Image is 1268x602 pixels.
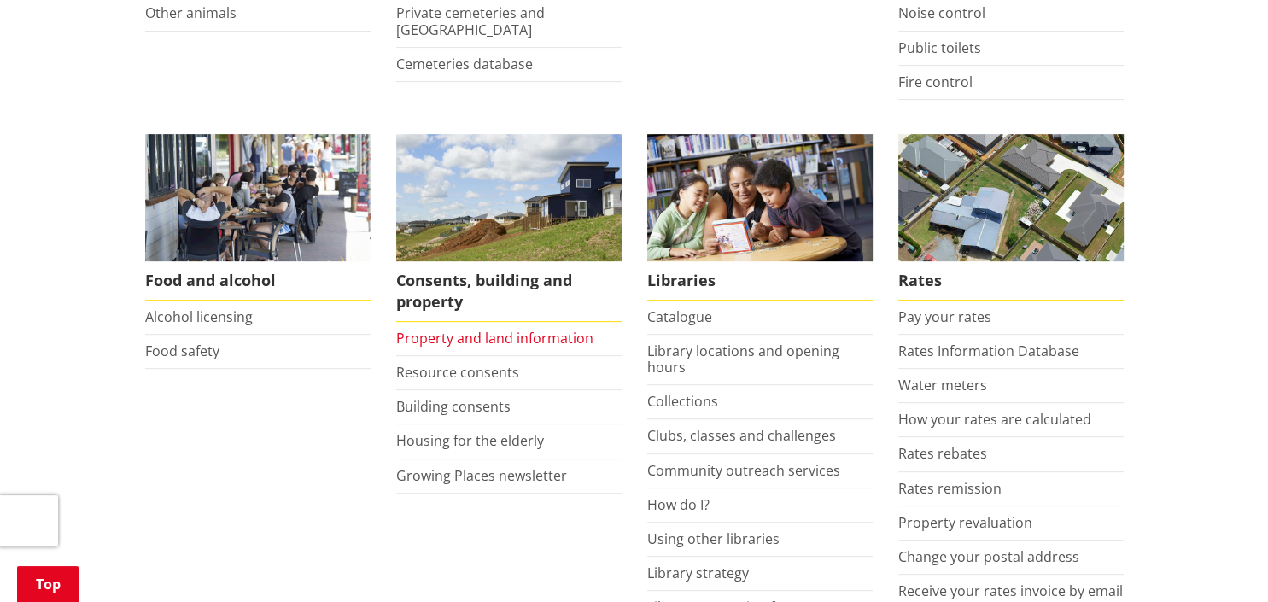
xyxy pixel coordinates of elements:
a: Community outreach services [647,461,840,480]
a: How do I? [647,495,710,514]
a: Top [17,566,79,602]
a: Private cemeteries and [GEOGRAPHIC_DATA] [396,3,545,38]
a: Pay your rates [898,307,991,326]
span: Libraries [647,261,873,301]
a: New Pokeno housing development Consents, building and property [396,134,622,322]
a: Alcohol licensing [145,307,253,326]
iframe: Messenger Launcher [1189,530,1251,592]
a: Rates remission [898,479,1002,498]
img: Waikato District Council libraries [647,134,873,261]
a: Receive your rates invoice by email [898,582,1123,600]
a: Noise control [898,3,985,22]
img: Land and property thumbnail [396,134,622,261]
a: Food and Alcohol in the Waikato Food and alcohol [145,134,371,301]
span: Rates [898,261,1124,301]
a: Clubs, classes and challenges [647,426,836,445]
a: Using other libraries [647,529,780,548]
a: Food safety [145,342,219,360]
a: Rates rebates [898,444,987,463]
a: Property and land information [396,329,593,348]
a: Catalogue [647,307,712,326]
img: Food and Alcohol in the Waikato [145,134,371,261]
span: Food and alcohol [145,261,371,301]
a: Collections [647,392,718,411]
a: Resource consents [396,363,519,382]
a: Housing for the elderly [396,431,544,450]
span: Consents, building and property [396,261,622,322]
a: How your rates are calculated [898,410,1091,429]
a: Library strategy [647,564,749,582]
a: Library locations and opening hours [647,342,839,377]
a: Rates Information Database [898,342,1079,360]
a: Fire control [898,73,973,91]
a: Property revaluation [898,513,1032,532]
a: Cemeteries database [396,55,533,73]
a: Public toilets [898,38,981,57]
a: Water meters [898,376,987,395]
a: Other animals [145,3,237,22]
img: Rates-thumbnail [898,134,1124,261]
a: Pay your rates online Rates [898,134,1124,301]
a: Growing Places newsletter [396,466,567,485]
a: Library membership is free to everyone who lives in the Waikato district. Libraries [647,134,873,301]
a: Change your postal address [898,547,1079,566]
a: Building consents [396,397,511,416]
